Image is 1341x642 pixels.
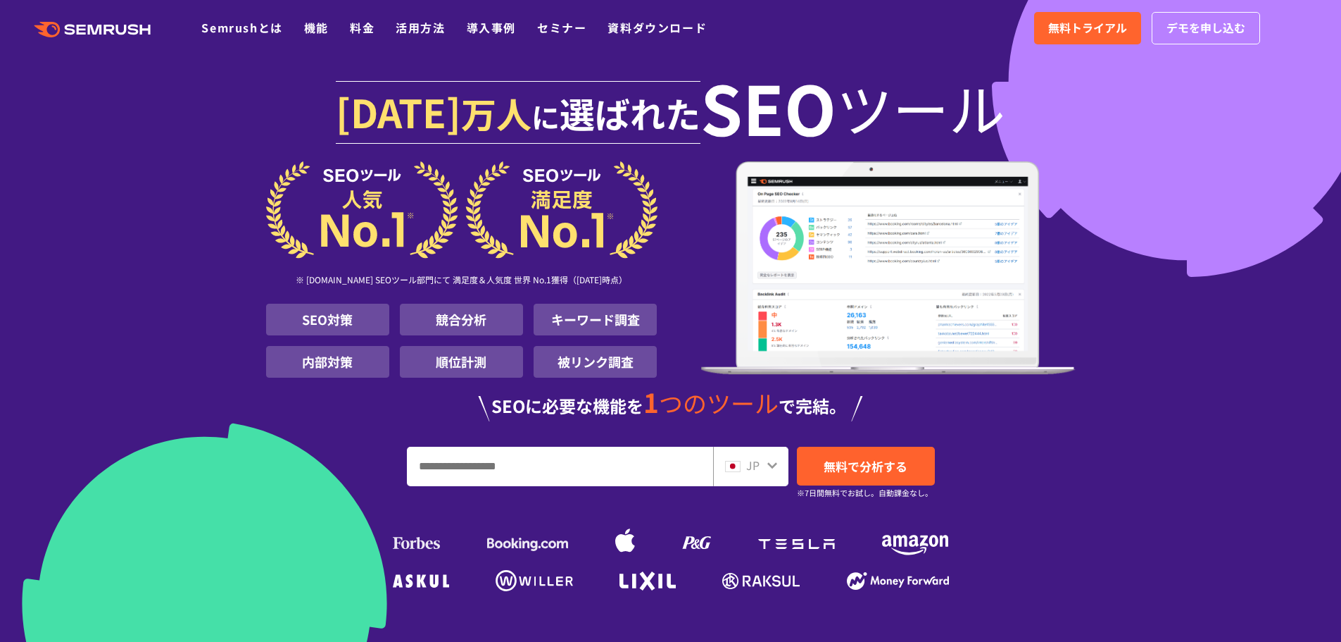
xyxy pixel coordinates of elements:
span: 1 [643,383,659,421]
li: 被リンク調査 [534,346,657,378]
span: ツール [836,79,1005,135]
span: デモを申し込む [1166,19,1245,37]
span: 無料トライアル [1048,19,1127,37]
a: 資料ダウンロード [607,19,707,36]
a: 料金 [350,19,374,36]
a: 活用方法 [396,19,445,36]
li: 競合分析 [400,304,523,335]
a: 導入事例 [467,19,516,36]
span: [DATE] [336,83,461,140]
li: SEO対策 [266,304,389,335]
span: で完結。 [779,393,846,418]
a: セミナー [537,19,586,36]
a: 機能 [304,19,329,36]
span: 無料で分析する [824,457,907,475]
a: 無料で分析する [797,447,935,486]
a: 無料トライアル [1034,12,1141,44]
small: ※7日間無料でお試し。自動課金なし。 [797,486,933,500]
div: SEOに必要な機能を [266,389,1076,421]
span: 万人 [461,87,531,138]
span: JP [746,457,760,474]
a: Semrushとは [201,19,282,36]
span: 選ばれた [560,87,700,138]
li: 内部対策 [266,346,389,378]
span: つのツール [659,385,779,420]
li: 順位計測 [400,346,523,378]
input: URL、キーワードを入力してください [408,447,712,486]
span: に [531,96,560,137]
li: キーワード調査 [534,304,657,335]
span: SEO [700,79,836,135]
a: デモを申し込む [1152,12,1260,44]
div: ※ [DOMAIN_NAME] SEOツール部門にて 満足度＆人気度 世界 No.1獲得（[DATE]時点） [266,259,657,304]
